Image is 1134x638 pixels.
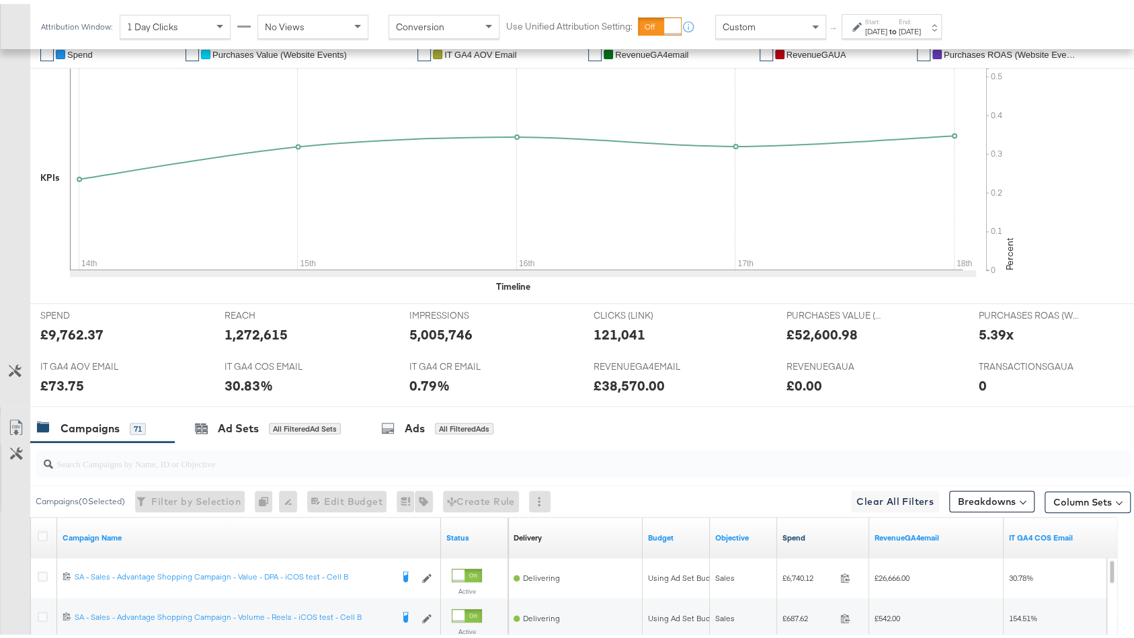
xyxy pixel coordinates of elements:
div: 121,041 [594,321,645,340]
div: Ads [405,417,425,432]
span: Spend [67,46,93,56]
label: Start: [865,13,887,22]
div: £38,570.00 [594,372,665,391]
label: Active [452,583,482,592]
label: End: [899,13,921,22]
span: 30.78% [1009,569,1033,579]
a: Transaction Revenue - The total sale revenue [875,528,998,539]
div: 30.83% [225,372,273,391]
input: Search Campaigns by Name, ID or Objective [53,441,1031,467]
div: 5,005,746 [409,321,473,340]
span: SPEND [40,305,141,318]
strong: to [887,22,899,32]
span: RevenueGA4email [615,46,688,56]
div: Delivery [514,528,542,539]
div: £52,600.98 [786,321,857,340]
span: IMPRESSIONS [409,305,510,318]
label: Use Unified Attribution Setting: [506,16,633,29]
div: 0 [255,487,279,508]
span: Sales [715,569,735,579]
a: ✔ [917,44,930,57]
span: 154.51% [1009,609,1037,619]
span: IT GA4 AOV Email [444,46,516,56]
div: All Filtered Ad Sets [269,419,341,431]
button: Clear All Filters [851,487,939,508]
a: SA - Sales - Advantage Shopping Campaign - Value - DPA - iCOS test - Cell B [75,567,391,581]
button: Column Sets [1045,487,1131,509]
div: 5.39x [979,321,1014,340]
a: ✔ [760,44,773,57]
div: £0.00 [786,372,821,391]
span: No Views [265,17,305,29]
span: Delivering [523,609,560,619]
div: 0.79% [409,372,450,391]
span: IT GA4 CR EMAIL [409,356,510,369]
span: Purchases ROAS (Website Events) [944,46,1078,56]
span: £26,666.00 [875,569,909,579]
text: Percent [1004,234,1016,266]
a: The total amount spent to date. [782,528,864,539]
span: REACH [225,305,325,318]
a: Your campaign's objective. [715,528,772,539]
span: Conversion [396,17,444,29]
span: RevenueGAUA [786,46,846,56]
span: £542.00 [875,609,900,619]
a: IT NET COS _ GA4 [1009,528,1133,539]
a: The maximum amount you're willing to spend on your ads, on average each day or over the lifetime ... [648,528,704,539]
span: Sales [715,609,735,619]
div: Using Ad Set Budget [648,569,723,580]
div: 0 [979,372,987,391]
div: KPIs [40,167,60,180]
button: Breakdowns [949,487,1035,508]
span: Custom [723,17,756,29]
span: Delivering [523,569,560,579]
span: Clear All Filters [856,489,934,506]
div: Timeline [496,276,530,289]
div: [DATE] [865,22,887,33]
div: 71 [130,419,146,431]
a: SA - Sales - Advantage Shopping Campaign - Volume - Reels - iCOS test - Cell B [75,608,391,621]
span: TRANSACTIONSGAUA [979,356,1080,369]
a: ✔ [186,44,199,57]
div: £9,762.37 [40,321,104,340]
div: Attribution Window: [40,18,113,28]
span: 1 Day Clicks [127,17,178,29]
span: PURCHASES ROAS (WEBSITE EVENTS) [979,305,1080,318]
a: Your campaign name. [63,528,436,539]
div: SA - Sales - Advantage Shopping Campaign - Value - DPA - iCOS test - Cell B [75,567,391,578]
span: IT GA4 COS EMAIL [225,356,325,369]
span: PURCHASES VALUE (WEBSITE EVENTS) [786,305,887,318]
span: CLICKS (LINK) [594,305,694,318]
span: £6,740.12 [782,569,835,579]
div: Using Ad Set Budget [648,609,723,620]
div: Ad Sets [218,417,259,432]
span: Purchases Value (Website Events) [212,46,347,56]
a: ✔ [40,44,54,57]
div: [DATE] [899,22,921,33]
div: SA - Sales - Advantage Shopping Campaign - Volume - Reels - iCOS test - Cell B [75,608,391,619]
a: Reflects the ability of your Ad Campaign to achieve delivery based on ad states, schedule and bud... [514,528,542,539]
div: Campaigns [60,417,120,432]
span: REVENUEGA4EMAIL [594,356,694,369]
a: ✔ [588,44,602,57]
div: 1,272,615 [225,321,288,340]
a: Shows the current state of your Ad Campaign. [446,528,503,539]
div: £73.75 [40,372,84,391]
label: Active [452,623,482,632]
span: IT GA4 AOV EMAIL [40,356,141,369]
div: All Filtered Ads [435,419,493,431]
span: ↑ [827,23,840,28]
span: REVENUEGAUA [786,356,887,369]
a: ✔ [417,44,431,57]
div: Campaigns ( 0 Selected) [36,491,125,504]
span: £687.62 [782,609,835,619]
